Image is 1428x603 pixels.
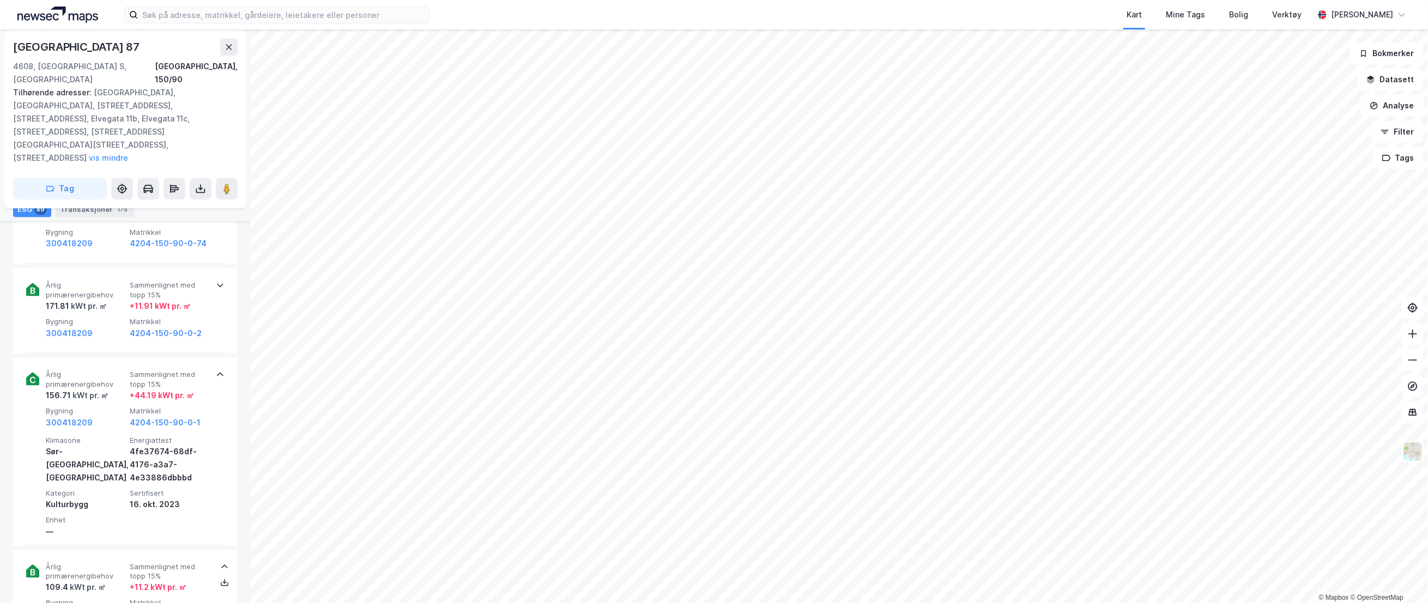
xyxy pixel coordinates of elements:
div: [PERSON_NAME] [1331,8,1393,21]
span: Matrikkel [130,317,209,326]
span: Tilhørende adresser: [13,88,94,97]
button: Tags [1373,147,1424,169]
div: Kulturbygg [46,498,125,511]
button: Tag [13,178,107,199]
span: Matrikkel [130,406,209,416]
div: 175 [115,204,130,215]
button: Filter [1371,121,1424,143]
div: + 44.19 kWt pr. ㎡ [130,389,194,402]
span: Energiattest [130,436,209,445]
button: Datasett [1357,69,1424,90]
button: 300418209 [46,416,93,429]
div: Kart [1127,8,1142,21]
div: [GEOGRAPHIC_DATA] 87 [13,38,142,56]
div: ESG [13,202,51,217]
div: Mine Tags [1166,8,1205,21]
div: kWt pr. ㎡ [69,300,107,313]
img: logo.a4113a55bc3d86da70a041830d287a7e.svg [17,7,98,23]
span: Sammenlignet med topp 15% [130,562,209,581]
button: 4204-150-90-0-74 [130,237,207,250]
button: 4204-150-90-0-1 [130,416,201,429]
div: kWt pr. ㎡ [71,389,108,402]
span: Kategori [46,489,125,498]
div: kWt pr. ㎡ [68,581,106,594]
span: Enhet [46,515,125,525]
div: [GEOGRAPHIC_DATA], [GEOGRAPHIC_DATA], [STREET_ADDRESS], [STREET_ADDRESS], Elvegata 11b, Elvegata ... [13,86,229,165]
a: OpenStreetMap [1351,594,1403,601]
span: Årlig primærenergibehov [46,370,125,389]
button: 4204-150-90-0-2 [130,327,202,340]
div: — [46,525,125,538]
div: 89 [34,204,47,215]
button: 300418209 [46,237,93,250]
span: Klimasone [46,436,125,445]
input: Søk på adresse, matrikkel, gårdeiere, leietakere eller personer [138,7,429,23]
span: Sammenlignet med topp 15% [130,281,209,300]
img: Z [1402,441,1423,462]
button: 300418209 [46,327,93,340]
div: 4fe37674-68df-4176-a3a7-4e33886dbbbd [130,445,209,484]
div: 4608, [GEOGRAPHIC_DATA] S, [GEOGRAPHIC_DATA] [13,60,155,86]
div: Sør-[GEOGRAPHIC_DATA], [GEOGRAPHIC_DATA] [46,445,125,484]
div: 109.4 [46,581,106,594]
div: Kontrollprogram for chat [1373,551,1428,603]
div: 171.81 [46,300,107,313]
div: 156.71 [46,389,108,402]
div: [GEOGRAPHIC_DATA], 150/90 [155,60,238,86]
a: Mapbox [1319,594,1349,601]
div: Verktøy [1272,8,1302,21]
div: Transaksjoner [56,202,134,217]
div: Bolig [1229,8,1248,21]
span: Sertifisert [130,489,209,498]
span: Årlig primærenergibehov [46,562,125,581]
span: Matrikkel [130,228,209,237]
button: Analyse [1360,95,1424,117]
div: 16. okt. 2023 [130,498,209,511]
div: + 11.2 kWt pr. ㎡ [130,581,186,594]
iframe: Chat Widget [1373,551,1428,603]
button: Bokmerker [1350,42,1424,64]
span: Sammenlignet med topp 15% [130,370,209,389]
span: Bygning [46,317,125,326]
span: Årlig primærenergibehov [46,281,125,300]
span: Bygning [46,228,125,237]
div: + 11.91 kWt pr. ㎡ [130,300,191,313]
span: Bygning [46,406,125,416]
